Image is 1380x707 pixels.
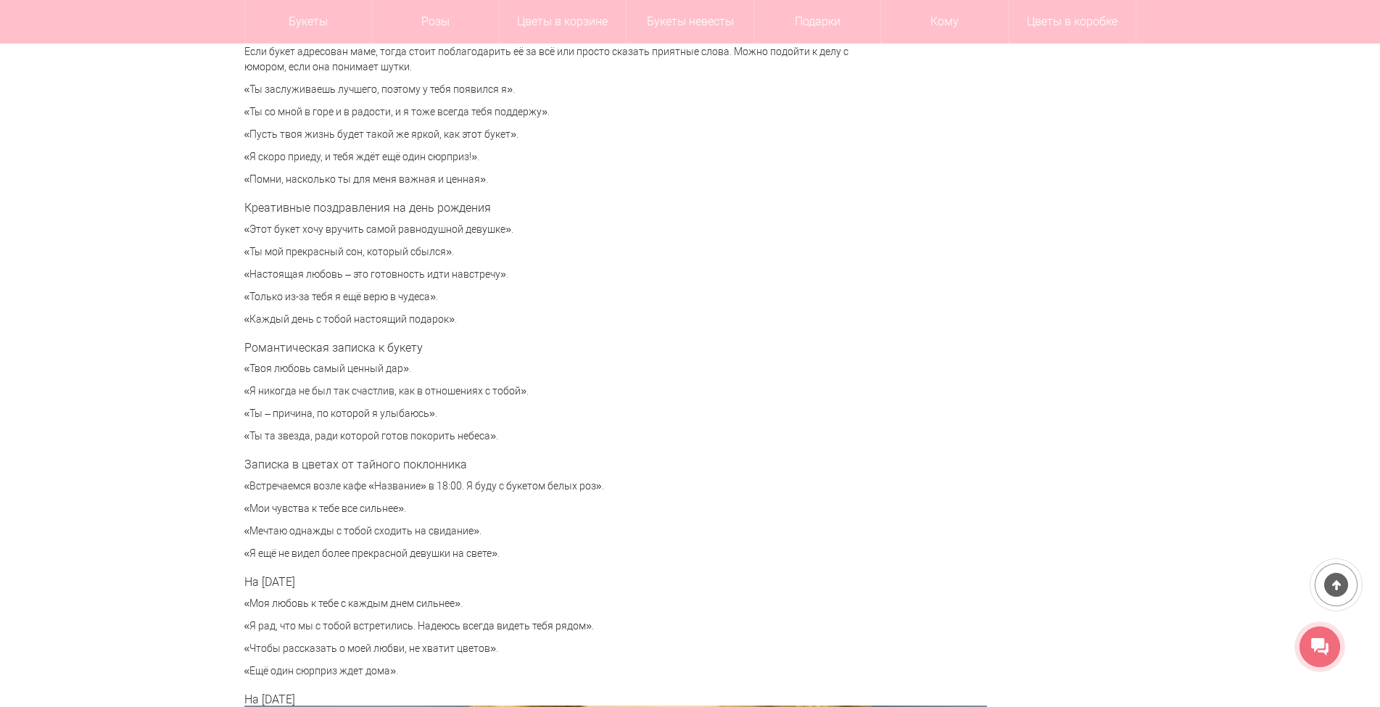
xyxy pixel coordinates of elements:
[244,104,861,120] p: «Ты со мной в горе и в радости, и я тоже всегда тебя поддержу».
[244,289,861,305] p: «Только из-за тебя я ещё верю в чудеса».
[244,641,861,656] p: «Чтобы рассказать о моей любви, не хватит цветов».
[244,127,861,142] p: «Пусть твоя жизнь будет такой же яркой, как этот букет».
[244,172,861,187] p: «Помни, насколько ты для меня важная и ценная».
[244,546,861,561] p: «Я ещё не видел более прекрасной девушки на свете».
[244,202,861,215] h3: Креативные поздравления на день рождения
[244,596,861,611] p: «Моя любовь к тебе с каждым днем сильнее».
[244,458,861,471] h3: Записка в цветах от тайного поклонника
[244,576,861,589] h3: На [DATE]
[244,82,861,97] p: «Ты заслуживаешь лучшего, поэтому у тебя появился я».
[244,312,861,327] p: «Каждый день с тобой настоящий подарок».
[244,406,861,421] p: «Ты – причина, по которой я улыбаюсь».
[244,361,861,376] p: «Твоя любовь самый ценный дар».
[244,244,861,260] p: «Ты мой прекрасный сон, который сбылся».
[244,663,861,679] p: «Ещё один сюрприз ждет дома».
[244,524,861,539] p: «Мечтаю однажды с тобой сходить на свидание».
[244,342,861,355] h3: Романтическая записка к букету
[244,384,861,399] p: «Я никогда не был так счастлив, как в отношениях с тобой».
[244,501,861,516] p: «Мои чувства к тебе все сильнее».
[244,149,861,165] p: «Я скоро приеду, и тебя ждёт ещё один сюрприз!».
[244,222,861,237] p: «Этот букет хочу вручить самой равнодушной девушке».
[244,429,861,444] p: «Ты та звезда, ради которой готов покорить небеса».
[244,44,861,75] p: Если букет адресован маме, тогда стоит поблагодарить её за всё или просто сказать приятные слова....
[244,479,861,494] p: «Встречаемся возле кафе «Название» в 18:00. Я буду с букетом белых роз».
[244,267,861,282] p: «Настоящая любовь – это готовность идти навстречу».
[244,619,861,634] p: «Я рад, что мы с тобой встретились. Надеюсь всегда видеть тебя рядом».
